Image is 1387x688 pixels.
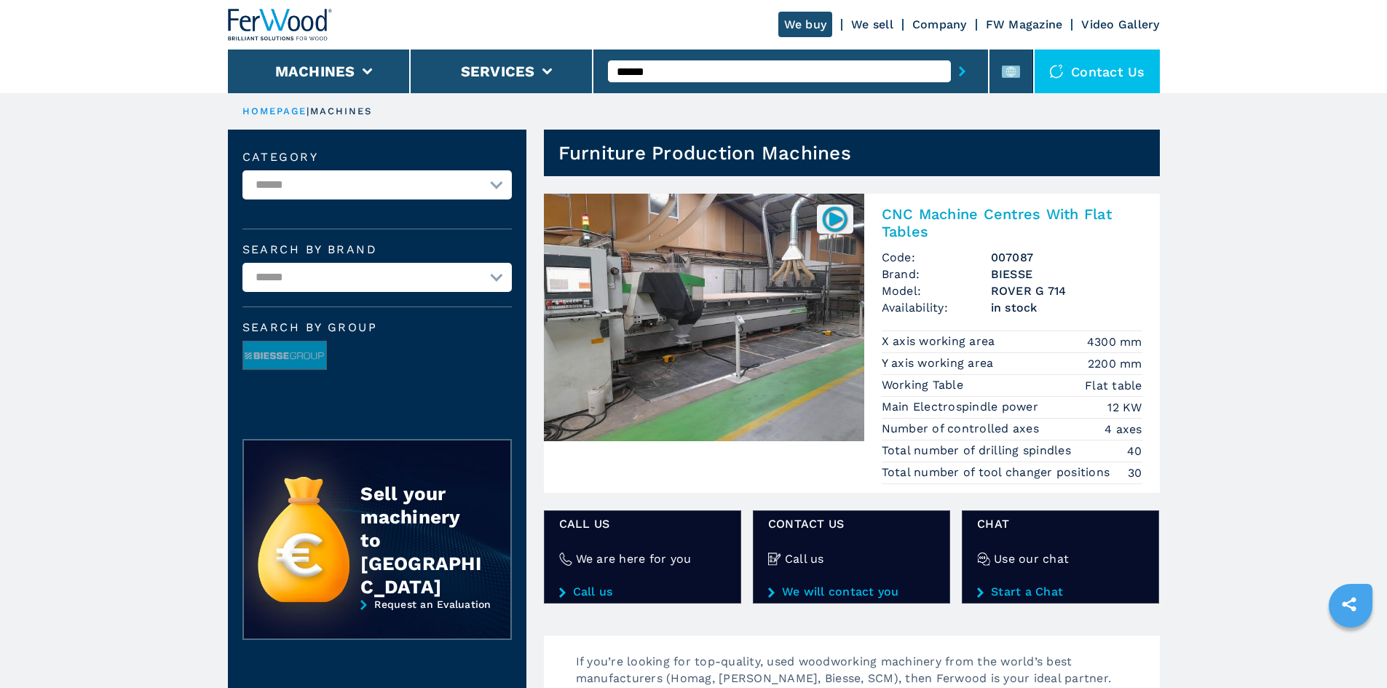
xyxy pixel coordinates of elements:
p: Working Table [882,377,968,393]
a: We buy [778,12,833,37]
div: Sell your machinery to [GEOGRAPHIC_DATA] [360,482,481,598]
img: Contact us [1049,64,1064,79]
button: Machines [275,63,355,80]
h4: Call us [785,550,824,567]
em: 4 axes [1105,421,1142,438]
a: Video Gallery [1081,17,1159,31]
span: Brand: [882,266,991,282]
img: CNC Machine Centres With Flat Tables BIESSE ROVER G 714 [544,194,864,441]
h3: ROVER G 714 [991,282,1142,299]
span: | [307,106,309,116]
span: Call us [559,515,726,532]
h1: Furniture Production Machines [558,141,851,165]
p: Main Electrospindle power [882,399,1043,415]
a: Call us [559,585,726,598]
a: sharethis [1331,586,1367,622]
h2: CNC Machine Centres With Flat Tables [882,205,1142,240]
span: in stock [991,299,1142,316]
div: Contact us [1035,50,1160,93]
em: 30 [1128,464,1142,481]
h4: Use our chat [994,550,1069,567]
em: Flat table [1085,377,1142,394]
label: Category [242,151,512,163]
img: Call us [768,553,781,566]
button: Services [461,63,535,80]
em: 2200 mm [1088,355,1142,372]
a: Request an Evaluation [242,598,512,651]
label: Search by brand [242,244,512,256]
p: Total number of drilling spindles [882,443,1075,459]
span: Chat [977,515,1144,532]
em: 12 KW [1107,399,1142,416]
a: Company [912,17,967,31]
em: 4300 mm [1087,333,1142,350]
h3: BIESSE [991,266,1142,282]
img: Use our chat [977,553,990,566]
em: 40 [1127,443,1142,459]
img: Ferwood [228,9,333,41]
p: Y axis working area [882,355,997,371]
a: We will contact you [768,585,935,598]
span: Availability: [882,299,991,316]
span: Model: [882,282,991,299]
button: submit-button [951,55,973,88]
span: Search by group [242,322,512,333]
img: We are here for you [559,553,572,566]
a: We sell [851,17,893,31]
p: Number of controlled axes [882,421,1043,437]
h4: We are here for you [576,550,692,567]
p: machines [310,105,373,118]
img: 007087 [821,205,849,233]
p: Total number of tool changer positions [882,464,1114,481]
img: image [243,341,326,371]
h3: 007087 [991,249,1142,266]
p: X axis working area [882,333,999,349]
a: Start a Chat [977,585,1144,598]
a: HOMEPAGE [242,106,307,116]
span: Code: [882,249,991,266]
a: CNC Machine Centres With Flat Tables BIESSE ROVER G 714007087CNC Machine Centres With Flat Tables... [544,194,1160,493]
a: FW Magazine [986,17,1063,31]
span: CONTACT US [768,515,935,532]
